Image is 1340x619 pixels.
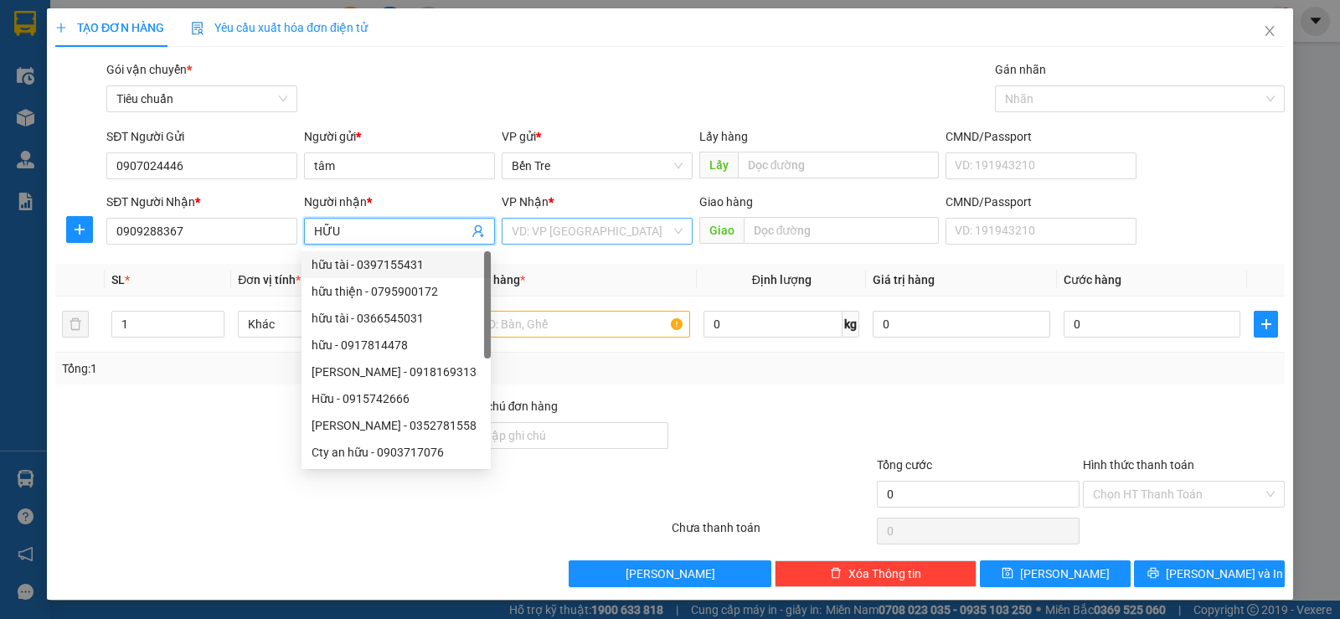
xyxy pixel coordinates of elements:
span: Đơn vị tính [238,273,301,286]
input: VD: Bàn, Ghế [471,311,690,338]
span: Lấy [699,152,738,178]
span: plus [1255,317,1277,331]
div: [PERSON_NAME] - 0918169313 [312,363,481,381]
span: Xóa Thông tin [848,565,921,583]
span: printer [1147,567,1159,580]
input: 0 [873,311,1049,338]
label: Gán nhãn [995,63,1046,76]
div: hữu thiện - 0795900172 [301,278,491,305]
span: Giao [699,217,744,244]
div: hữu - 0917814478 [301,332,491,359]
div: SĐT Người Nhận [106,193,297,211]
span: Khác [248,312,447,337]
div: hữu thiện - 0795900172 [312,282,481,301]
div: Người gửi [304,127,495,146]
span: [PERSON_NAME] [626,565,715,583]
span: Gói vận chuyển [106,63,192,76]
div: hữu tài - 0397155431 [312,255,481,274]
div: hữu - 0917814478 [312,336,481,354]
button: printer[PERSON_NAME] và In [1134,560,1285,587]
span: Bến Tre [512,153,683,178]
div: SĐT Người Gửi [106,127,297,146]
button: Close [1246,8,1293,55]
span: [PERSON_NAME] [1020,565,1110,583]
div: CMND/Passport [946,127,1136,146]
span: Định lượng [752,273,812,286]
span: Yêu cầu xuất hóa đơn điện tử [191,21,368,34]
span: plus [55,22,67,34]
label: Hình thức thanh toán [1083,458,1194,472]
span: save [1002,567,1013,580]
div: hữu tài - 0397155431 [301,251,491,278]
span: Lấy hàng [699,130,748,143]
div: Người nhận [304,193,495,211]
span: Giao hàng [699,195,753,209]
div: [PERSON_NAME] - 0352781558 [312,416,481,435]
div: Hữu - 0915742666 [301,385,491,412]
span: [PERSON_NAME] và In [1166,565,1283,583]
button: save[PERSON_NAME] [980,560,1131,587]
input: Ghi chú đơn hàng [466,422,668,449]
button: deleteXóa Thông tin [775,560,977,587]
input: Dọc đường [744,217,940,244]
span: Cước hàng [1064,273,1121,286]
span: Tổng cước [877,458,932,472]
div: Cty an hữu - 0903717076 [301,439,491,466]
span: Tiêu chuẩn [116,86,287,111]
span: Giá trị hàng [873,273,935,286]
div: Ái Hữu - 0352781558 [301,412,491,439]
span: TẠO ĐƠN HÀNG [55,21,164,34]
button: [PERSON_NAME] [569,560,770,587]
span: user-add [472,224,485,238]
div: CMND/Passport [946,193,1136,211]
div: hữu tài - 0366545031 [301,305,491,332]
span: kg [843,311,859,338]
div: Cty an hữu - 0903717076 [312,443,481,462]
div: hữu tài - 0366545031 [312,309,481,328]
img: icon [191,22,204,35]
span: plus [67,223,92,236]
input: Dọc đường [738,152,940,178]
div: Hữu - 0915742666 [312,389,481,408]
div: Chưa thanh toán [670,518,875,548]
div: kim hữu thọ - 0918169313 [301,359,491,385]
span: SL [111,273,125,286]
span: Tên hàng [471,273,525,286]
div: Tổng: 1 [62,359,518,378]
button: plus [66,216,93,243]
span: delete [830,567,842,580]
div: VP gửi [502,127,693,146]
label: Ghi chú đơn hàng [466,400,559,413]
span: close [1263,24,1276,38]
button: delete [62,311,89,338]
button: plus [1254,311,1278,338]
span: VP Nhận [502,195,549,209]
